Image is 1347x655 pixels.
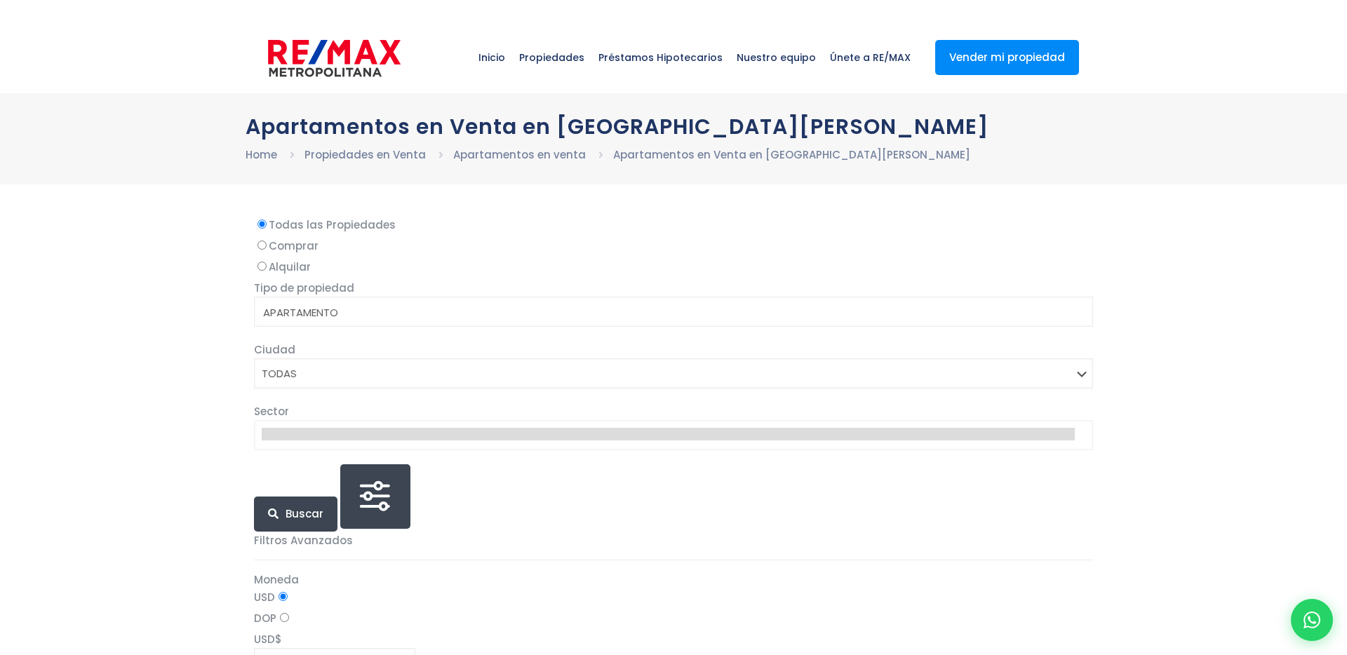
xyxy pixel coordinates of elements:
span: Tipo de propiedad [254,281,354,295]
a: Préstamos Hipotecarios [591,22,730,93]
button: Buscar [254,497,337,532]
span: Préstamos Hipotecarios [591,36,730,79]
a: Inicio [471,22,512,93]
label: USD [254,588,1093,606]
input: Todas las Propiedades [257,220,267,229]
label: Comprar [254,237,1093,255]
span: Nuestro equipo [730,36,823,79]
input: DOP [280,613,289,622]
span: Ciudad [254,342,295,357]
p: Filtros Avanzados [254,532,1093,549]
a: Propiedades [512,22,591,93]
a: Propiedades en Venta [304,147,426,162]
a: Únete a RE/MAX [823,22,918,93]
input: Comprar [257,241,267,250]
label: Alquilar [254,258,1093,276]
h1: Apartamentos en Venta en [GEOGRAPHIC_DATA][PERSON_NAME] [246,114,1101,139]
span: USD [254,632,275,647]
option: APARTAMENTO [262,304,1075,321]
span: Sector [254,404,289,419]
img: remax-metropolitana-logo [268,37,401,79]
a: Apartamentos en Venta en [GEOGRAPHIC_DATA][PERSON_NAME] [613,147,970,162]
a: Apartamentos en venta [453,147,586,162]
option: CASA [262,321,1075,338]
label: DOP [254,609,1093,627]
input: USD [279,592,288,601]
span: Inicio [471,36,512,79]
a: Nuestro equipo [730,22,823,93]
a: Vender mi propiedad [935,40,1079,75]
label: Todas las Propiedades [254,216,1093,234]
input: Alquilar [257,262,267,271]
a: Home [246,147,277,162]
span: Propiedades [512,36,591,79]
span: Únete a RE/MAX [823,36,918,79]
a: RE/MAX Metropolitana [268,22,401,93]
span: Moneda [254,572,299,587]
